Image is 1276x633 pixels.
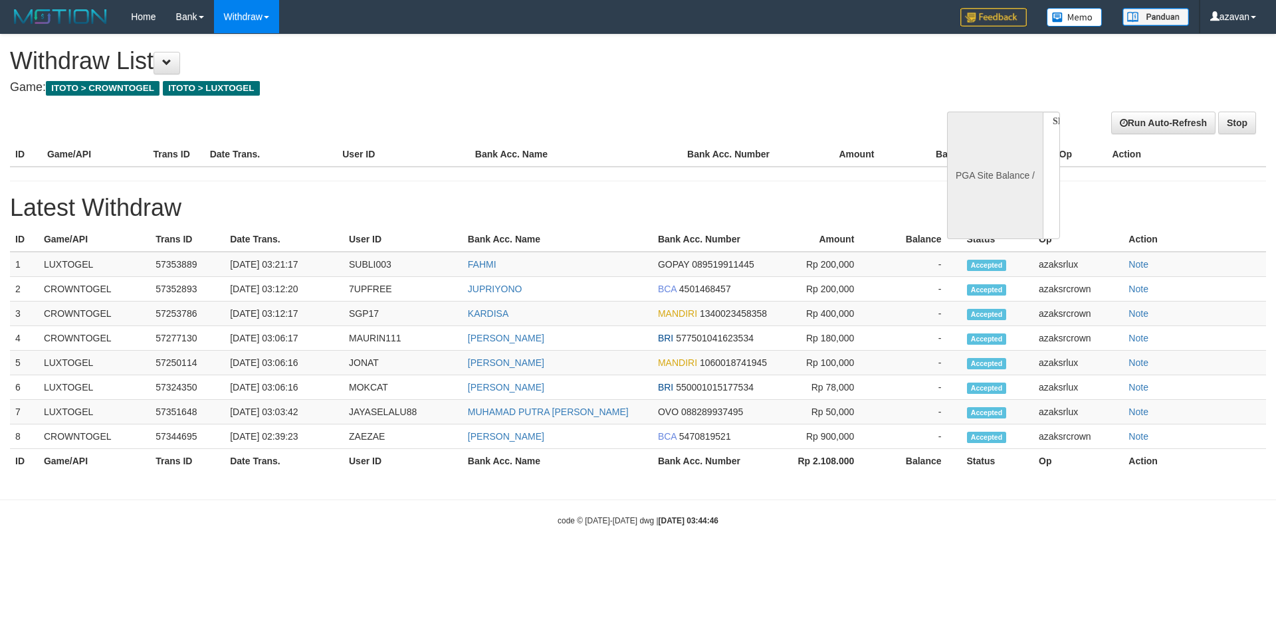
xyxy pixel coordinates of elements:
th: Balance [894,142,991,167]
th: User ID [337,142,470,167]
td: [DATE] 03:12:20 [225,277,344,302]
td: 4 [10,326,39,351]
td: azaksrcrown [1033,302,1123,326]
span: 577501041623534 [676,333,754,343]
td: [DATE] 03:03:42 [225,400,344,424]
td: - [874,277,961,302]
td: Rp 100,000 [779,351,874,375]
th: Trans ID [148,142,205,167]
th: Op [1033,227,1123,252]
td: azaksrlux [1033,400,1123,424]
a: Stop [1218,112,1256,134]
th: Balance [874,227,961,252]
span: Accepted [967,383,1007,394]
td: 6 [10,375,39,400]
td: CROWNTOGEL [39,277,150,302]
th: User ID [344,227,463,252]
span: Accepted [967,309,1007,320]
td: Rp 400,000 [779,302,874,326]
th: Trans ID [150,227,225,252]
td: LUXTOGEL [39,400,150,424]
td: LUXTOGEL [39,252,150,277]
th: Amount [788,142,895,167]
span: Accepted [967,284,1007,296]
a: MUHAMAD PUTRA [PERSON_NAME] [468,407,629,417]
a: Note [1128,407,1148,417]
td: MAURIN111 [344,326,463,351]
th: ID [10,227,39,252]
td: - [874,400,961,424]
span: BCA [658,431,677,442]
td: Rp 78,000 [779,375,874,400]
a: Note [1128,382,1148,393]
th: Status [962,227,1034,252]
td: - [874,252,961,277]
td: 2 [10,277,39,302]
a: [PERSON_NAME] [468,382,544,393]
a: KARDISA [468,308,508,319]
a: Note [1128,431,1148,442]
td: - [874,326,961,351]
span: ITOTO > LUXTOGEL [163,81,260,96]
span: 5470819521 [679,431,731,442]
th: Bank Acc. Name [463,227,653,252]
td: - [874,302,961,326]
a: Note [1128,284,1148,294]
th: Date Trans. [225,227,344,252]
th: User ID [344,449,463,474]
td: azaksrcrown [1033,424,1123,449]
span: 088289937495 [681,407,743,417]
td: - [874,351,961,375]
th: Balance [874,449,961,474]
a: [PERSON_NAME] [468,357,544,368]
div: PGA Site Balance / [947,112,1043,239]
th: Date Trans. [205,142,338,167]
th: Rp 2.108.000 [779,449,874,474]
img: Feedback.jpg [960,8,1027,27]
a: Note [1128,333,1148,343]
td: JAYASELALU88 [344,400,463,424]
th: Action [1107,142,1266,167]
span: 089519911445 [692,259,754,270]
td: 57324350 [150,375,225,400]
th: Bank Acc. Name [463,449,653,474]
td: [DATE] 02:39:23 [225,424,344,449]
td: 57250114 [150,351,225,375]
th: Trans ID [150,449,225,474]
th: Status [962,449,1034,474]
a: [PERSON_NAME] [468,431,544,442]
a: Note [1128,308,1148,319]
td: [DATE] 03:12:17 [225,302,344,326]
img: panduan.png [1122,8,1189,26]
span: Accepted [967,333,1007,345]
td: CROWNTOGEL [39,424,150,449]
th: Bank Acc. Name [470,142,682,167]
td: SGP17 [344,302,463,326]
span: BRI [658,333,673,343]
th: ID [10,142,42,167]
th: Game/API [39,227,150,252]
td: CROWNTOGEL [39,326,150,351]
td: LUXTOGEL [39,351,150,375]
td: 57253786 [150,302,225,326]
td: azaksrlux [1033,351,1123,375]
img: MOTION_logo.png [10,7,111,27]
th: Op [1033,449,1123,474]
th: Action [1123,449,1266,474]
span: BRI [658,382,673,393]
th: Date Trans. [225,449,344,474]
td: [DATE] 03:21:17 [225,252,344,277]
td: 7 [10,400,39,424]
td: 8 [10,424,39,449]
td: [DATE] 03:06:17 [225,326,344,351]
th: Bank Acc. Number [653,449,779,474]
td: SUBLI003 [344,252,463,277]
h1: Withdraw List [10,48,837,74]
td: - [874,375,961,400]
th: ID [10,449,39,474]
h4: Game: [10,81,837,94]
img: Button%20Memo.svg [1047,8,1103,27]
strong: [DATE] 03:44:46 [659,516,718,525]
a: [PERSON_NAME] [468,333,544,343]
a: Note [1128,357,1148,368]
